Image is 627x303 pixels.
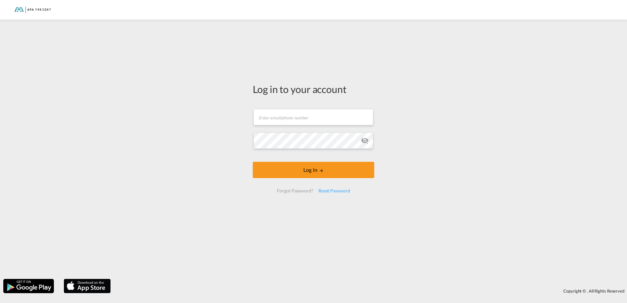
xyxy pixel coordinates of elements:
[316,185,353,197] div: Reset Password
[114,285,627,296] div: Copyright © . All Rights Reserved
[253,82,374,96] div: Log in to your account
[274,185,315,197] div: Forgot Password?
[361,137,369,144] md-icon: icon-eye-off
[3,278,55,294] img: google.png
[10,3,54,17] img: f843cad07f0a11efa29f0335918cc2fb.png
[253,109,373,125] input: Enter email/phone number
[63,278,111,294] img: apple.png
[253,162,374,178] button: LOGIN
